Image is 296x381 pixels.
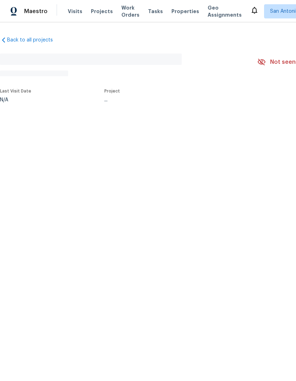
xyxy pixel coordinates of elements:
[91,8,113,15] span: Projects
[121,4,139,18] span: Work Orders
[104,89,120,93] span: Project
[68,8,82,15] span: Visits
[208,4,242,18] span: Geo Assignments
[24,8,48,15] span: Maestro
[104,97,241,102] div: ...
[171,8,199,15] span: Properties
[148,9,163,14] span: Tasks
